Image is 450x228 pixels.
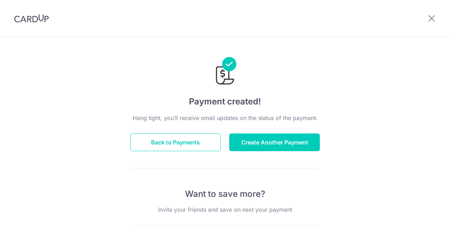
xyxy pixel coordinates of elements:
button: Create Another Payment [229,133,320,151]
h4: Payment created! [130,95,320,108]
p: Want to save more? [130,188,320,200]
p: Hang tight, you’ll receive email updates on the status of the payment. [130,114,320,122]
p: Invite your friends and save on next your payment [130,205,320,214]
button: Back to Payments [130,133,221,151]
img: Payments [214,57,236,87]
img: CardUp [14,14,49,23]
